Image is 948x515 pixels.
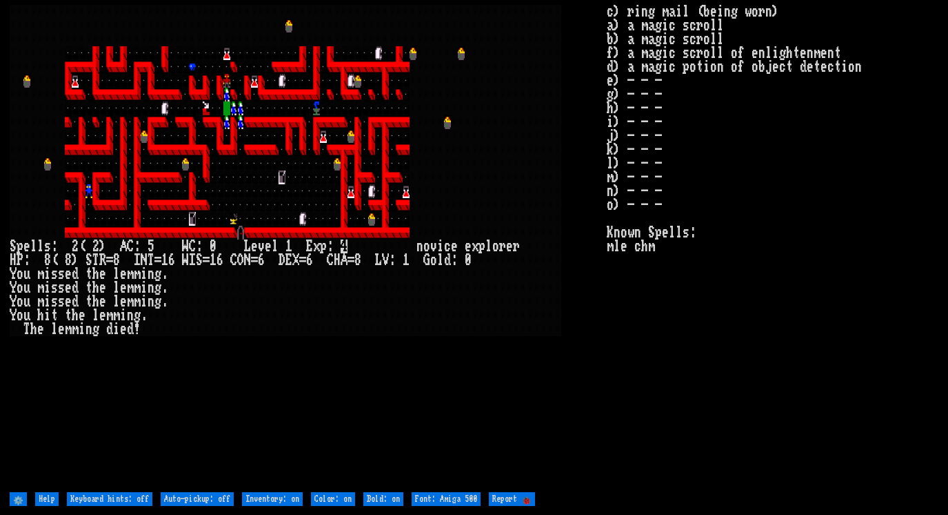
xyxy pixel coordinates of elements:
[430,240,437,253] div: v
[106,322,113,336] div: d
[120,309,127,322] div: i
[99,295,106,309] div: e
[313,240,320,253] div: x
[99,253,106,267] div: R
[58,281,65,295] div: s
[99,281,106,295] div: e
[17,253,23,267] div: P
[113,281,120,295] div: l
[251,253,258,267] div: =
[99,309,106,322] div: e
[127,322,134,336] div: d
[44,240,51,253] div: s
[79,240,85,253] div: (
[120,240,127,253] div: A
[92,309,99,322] div: l
[85,267,92,281] div: t
[17,281,23,295] div: o
[292,253,299,267] div: X
[244,253,251,267] div: N
[51,281,58,295] div: s
[120,281,127,295] div: e
[44,309,51,322] div: i
[354,253,361,267] div: 8
[10,240,17,253] div: S
[44,253,51,267] div: 8
[412,492,481,506] input: Font: Amiga 500
[216,253,223,267] div: 6
[489,492,535,506] input: Report 🐞
[465,253,472,267] div: 0
[65,281,72,295] div: e
[92,295,99,309] div: h
[44,267,51,281] div: i
[37,295,44,309] div: m
[72,267,79,281] div: d
[99,240,106,253] div: )
[10,295,17,309] div: Y
[23,322,30,336] div: T
[72,322,79,336] div: m
[134,267,141,281] div: m
[127,240,134,253] div: C
[472,240,478,253] div: x
[148,295,154,309] div: n
[106,253,113,267] div: =
[10,267,17,281] div: Y
[258,240,265,253] div: v
[141,253,148,267] div: N
[134,240,141,253] div: :
[154,281,161,295] div: g
[92,267,99,281] div: h
[99,267,106,281] div: e
[58,295,65,309] div: s
[113,295,120,309] div: l
[72,253,79,267] div: )
[258,253,265,267] div: 6
[23,253,30,267] div: :
[79,322,85,336] div: i
[134,322,141,336] div: !
[127,295,134,309] div: m
[23,240,30,253] div: e
[127,281,134,295] div: m
[154,267,161,281] div: g
[10,281,17,295] div: Y
[17,267,23,281] div: o
[237,253,244,267] div: O
[341,240,347,253] mark: 4
[51,309,58,322] div: t
[72,309,79,322] div: h
[141,295,148,309] div: i
[85,295,92,309] div: t
[30,322,37,336] div: h
[51,240,58,253] div: :
[306,253,313,267] div: 6
[196,253,203,267] div: S
[85,322,92,336] div: n
[51,267,58,281] div: s
[134,309,141,322] div: g
[168,253,175,267] div: 6
[58,267,65,281] div: s
[10,492,27,506] input: ⚙️
[113,322,120,336] div: i
[341,253,347,267] div: A
[113,253,120,267] div: 8
[92,253,99,267] div: T
[51,295,58,309] div: s
[244,240,251,253] div: L
[347,253,354,267] div: =
[499,240,506,253] div: r
[134,253,141,267] div: I
[389,253,396,267] div: :
[79,309,85,322] div: e
[196,240,203,253] div: :
[23,267,30,281] div: u
[65,253,72,267] div: 8
[306,240,313,253] div: E
[106,309,113,322] div: m
[17,240,23,253] div: p
[92,281,99,295] div: h
[127,267,134,281] div: m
